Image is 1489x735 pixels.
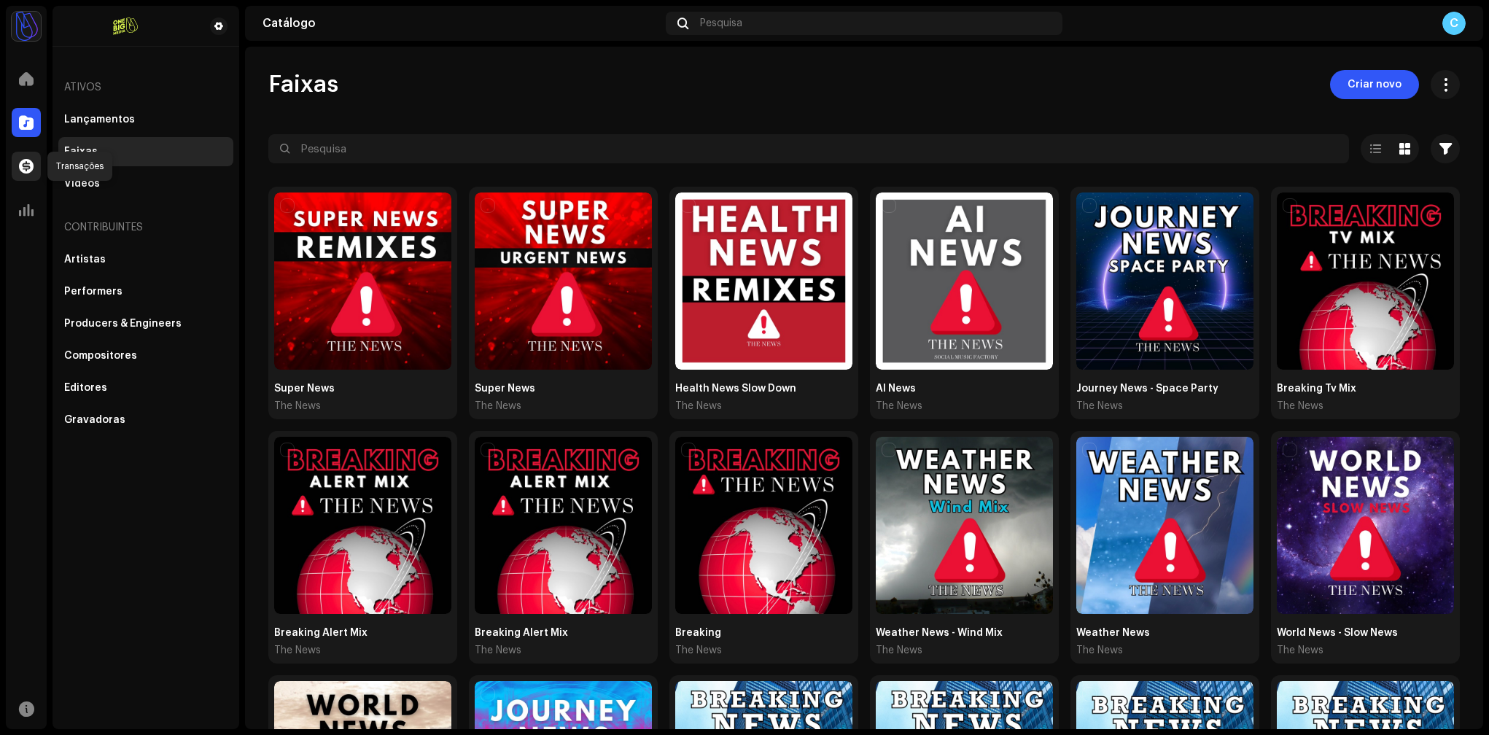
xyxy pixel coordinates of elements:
span: The News [1277,643,1323,658]
div: The News [274,381,335,396]
span: The News [1277,399,1323,413]
div: Catálogo [263,17,660,29]
span: Criar novo [1348,70,1401,99]
div: The News [1076,626,1150,640]
re-m-nav-item: Editores [58,373,233,402]
div: Vídeos [64,178,100,190]
re-m-nav-item: Faixas [58,137,233,166]
div: Gravadoras [64,414,125,426]
span: The News [675,643,722,658]
div: Editores [64,382,107,394]
div: Compositores [64,350,137,362]
re-m-nav-item: Gravadoras [58,405,233,435]
div: The News [876,381,922,396]
div: The News [876,626,1003,640]
re-a-nav-header: Ativos [58,70,233,105]
re-m-nav-item: Vídeos [58,169,233,198]
span: The News [1076,643,1123,658]
span: The News [274,643,321,658]
div: The News [1277,626,1398,640]
div: The News [274,626,368,640]
button: Criar novo [1330,70,1419,99]
re-m-nav-item: Producers & Engineers [58,309,233,338]
span: The News [675,399,722,413]
div: The News [1076,381,1218,396]
div: The News [1277,381,1356,396]
re-a-nav-header: Contribuintes [58,210,233,245]
img: 01bf8e0d-9147-47cb-aa61-f4e8bea18737 [64,17,187,35]
span: The News [475,399,521,413]
span: The News [274,399,321,413]
div: Lançamentos [64,114,135,125]
div: Producers & Engineers [64,318,182,330]
div: The News [675,381,796,396]
div: The News [675,626,722,640]
div: Faixas [64,146,98,157]
input: Pesquisa [268,134,1349,163]
re-m-nav-item: Artistas [58,245,233,274]
div: The News [475,381,535,396]
span: The News [876,643,922,658]
span: The News [475,643,521,658]
re-m-nav-item: Performers [58,277,233,306]
div: The News [475,626,568,640]
span: The News [876,399,922,413]
span: Faixas [268,70,338,99]
div: Artistas [64,254,106,265]
div: Performers [64,286,123,297]
re-m-nav-item: Compositores [58,341,233,370]
div: C [1442,12,1466,35]
re-m-nav-item: Lançamentos [58,105,233,134]
span: Pesquisa [700,17,742,29]
span: The News [1076,399,1123,413]
img: e5bc8556-b407-468f-b79f-f97bf8540664 [12,12,41,41]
